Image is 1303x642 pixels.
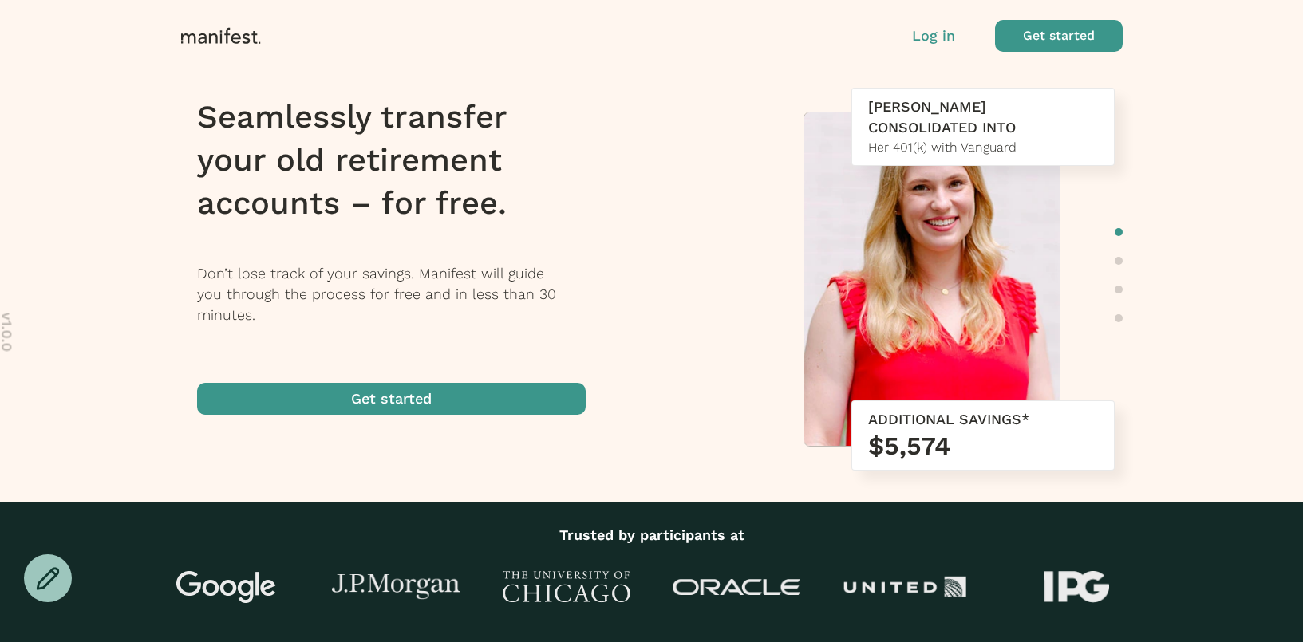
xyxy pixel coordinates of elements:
div: Her 401(k) with Vanguard [868,138,1098,157]
img: Google [162,571,290,603]
img: University of Chicago [503,571,630,603]
div: [PERSON_NAME] CONSOLIDATED INTO [868,96,1098,138]
img: J.P Morgan [332,574,460,601]
button: Log in [912,26,955,46]
img: Meredith [804,112,1060,454]
button: Get started [995,20,1123,52]
h1: Seamlessly transfer your old retirement accounts – for free. [197,96,606,225]
p: Don’t lose track of your savings. Manifest will guide you through the process for free and in les... [197,263,606,325]
div: ADDITIONAL SAVINGS* [868,409,1098,430]
img: Oracle [673,579,800,596]
button: Get started [197,383,586,415]
h3: $5,574 [868,430,1098,462]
